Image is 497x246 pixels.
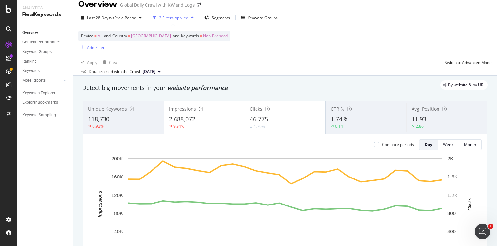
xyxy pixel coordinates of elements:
[87,45,105,50] div: Add Filter
[143,69,155,75] span: 2025 Sep. 24th
[173,123,184,129] div: 9.94%
[159,15,188,21] div: 2 Filters Applied
[475,224,490,239] iframe: Intercom live chat
[114,229,123,234] text: 40K
[443,142,453,147] div: Week
[87,15,110,21] span: Last 28 Days
[22,39,68,46] a: Content Performance
[203,31,228,41] span: Non-Branded
[89,69,140,75] div: Data crossed with the Crawl
[335,123,343,129] div: 0.14
[448,83,485,87] span: By website & by URL
[250,126,252,128] img: Equal
[22,39,60,46] div: Content Performance
[22,29,68,36] a: Overview
[22,77,61,84] a: More Reports
[100,57,119,68] button: Clear
[197,3,201,7] div: arrow-right-arrow-left
[202,13,233,23] button: Segments
[248,15,278,21] div: Keyword Groups
[22,29,38,36] div: Overview
[169,106,196,112] span: Impressions
[81,33,93,39] span: Device
[425,142,432,147] div: Day
[98,31,102,41] span: All
[22,112,56,119] div: Keyword Sampling
[238,13,280,23] button: Keyword Groups
[109,60,119,65] div: Clear
[464,142,476,147] div: Month
[438,139,459,150] button: Week
[111,192,123,198] text: 120K
[88,106,127,112] span: Unique Keywords
[447,210,456,216] text: 800
[110,15,136,21] span: vs Prev. Period
[181,33,199,39] span: Keywords
[212,15,230,21] span: Segments
[22,99,58,106] div: Explorer Bookmarks
[22,99,68,106] a: Explorer Bookmarks
[412,106,439,112] span: Avg. Position
[22,5,67,11] div: Analytics
[440,80,488,90] div: legacy label
[22,68,40,74] div: Keywords
[114,210,123,216] text: 80K
[250,106,262,112] span: Clicks
[331,115,349,123] span: 1.74 %
[467,197,472,210] text: Clicks
[488,224,493,229] span: 1
[459,139,482,150] button: Month
[22,48,52,55] div: Keyword Groups
[78,43,105,51] button: Add Filter
[200,33,202,39] span: =
[447,156,453,161] text: 2K
[22,48,68,55] a: Keyword Groups
[97,191,103,217] text: Impressions
[412,115,426,123] span: 11.93
[22,112,68,119] a: Keyword Sampling
[111,174,123,179] text: 160K
[250,115,268,123] span: 46,775
[140,68,163,76] button: [DATE]
[22,90,55,96] div: Keywords Explorer
[173,33,179,39] span: and
[22,77,46,84] div: More Reports
[87,60,97,65] div: Apply
[445,60,492,65] div: Switch to Advanced Mode
[94,33,97,39] span: =
[447,174,458,179] text: 1.6K
[92,123,104,129] div: 8.92%
[419,139,438,150] button: Day
[128,33,130,39] span: =
[447,229,456,234] text: 400
[120,2,195,8] div: Global Daily Crawl with KW and Logs
[442,57,492,68] button: Switch to Advanced Mode
[78,13,144,23] button: Last 28 DaysvsPrev. Period
[131,31,171,41] span: [GEOGRAPHIC_DATA]
[416,123,424,129] div: 2.86
[150,13,196,23] button: 2 Filters Applied
[22,90,68,96] a: Keywords Explorer
[22,58,68,65] a: Ranking
[382,142,414,147] div: Compare periods
[111,156,123,161] text: 200K
[254,124,265,129] div: 1.79%
[22,11,67,18] div: RealKeywords
[78,57,97,68] button: Apply
[112,33,127,39] span: Country
[169,115,195,123] span: 2,688,072
[104,33,111,39] span: and
[447,192,458,198] text: 1.2K
[22,58,37,65] div: Ranking
[331,106,344,112] span: CTR %
[88,115,109,123] span: 118,730
[22,68,68,74] a: Keywords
